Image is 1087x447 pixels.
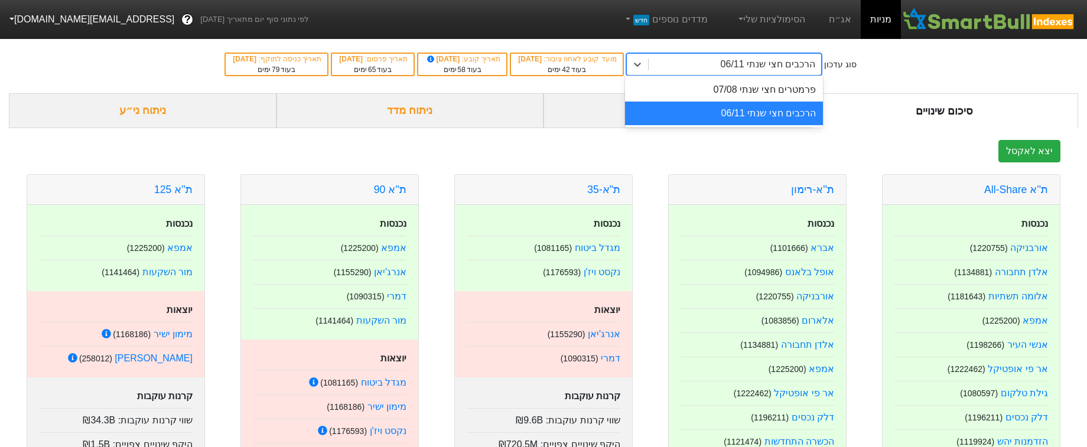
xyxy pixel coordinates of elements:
[341,243,379,253] small: ( 1225200 )
[998,140,1060,162] button: יצא לאקסל
[79,354,112,363] small: ( 258012 )
[154,329,193,339] a: מימון ישיר
[785,267,834,277] a: אופל בלאנס
[740,340,778,350] small: ( 1134881 )
[594,218,620,229] strong: נכנסות
[982,316,1020,325] small: ( 1225200 )
[368,66,376,74] span: 65
[731,8,811,31] a: הסימולציות שלי
[625,102,823,125] div: הרכבים חצי שנתי 06/11
[200,14,308,25] span: לפי נתוני סוף יום מתאריך [DATE]
[115,353,193,363] a: [PERSON_NAME]
[272,66,279,74] span: 79
[338,64,408,75] div: בעוד ימים
[374,267,406,277] a: אנרג'יאן
[370,426,407,436] a: נקסט ויז'ן
[721,57,815,71] div: הרכבים חצי שנתי 06/11
[338,54,408,64] div: תאריך פרסום :
[232,54,321,64] div: תאריך כניסה לתוקף :
[562,66,569,74] span: 42
[1005,412,1048,422] a: דלק נכסים
[988,291,1048,301] a: אלומה תשתיות
[988,364,1048,374] a: אר פי אופטיקל
[587,184,620,195] a: ת"א-35
[633,15,649,25] span: חדש
[744,267,782,277] small: ( 1094986 )
[948,292,985,301] small: ( 1181643 )
[320,378,358,387] small: ( 1081165 )
[565,391,620,401] strong: קרנות עוקבות
[948,364,985,374] small: ( 1222462 )
[811,243,834,253] a: אברא
[534,243,572,253] small: ( 1081165 )
[575,243,620,253] a: מגדל ביטוח
[601,353,620,363] a: דמרי
[334,267,372,277] small: ( 1155290 )
[361,377,406,387] a: מגדל ביטוח
[543,267,581,277] small: ( 1176593 )
[769,364,806,374] small: ( 1225200 )
[774,388,834,398] a: אר פי אופטיקל
[232,64,321,75] div: בעוד ימים
[424,64,500,75] div: בעוד ימים
[39,408,193,428] div: שווי קרנות עוקבות :
[137,391,193,401] strong: קרנות עוקבות
[127,243,165,253] small: ( 1225200 )
[548,329,585,339] small: ( 1155290 )
[960,389,998,398] small: ( 1080597 )
[518,55,543,63] span: [DATE]
[734,389,772,398] small: ( 1222462 )
[995,267,1048,277] a: אלדן תחבורה
[276,93,544,128] div: ניתוח מדד
[1007,340,1048,350] a: אנשי העיר
[1021,218,1048,229] strong: נכנסות
[625,78,823,102] div: פרמטרים חצי שנתי 07/08
[997,436,1048,446] a: הזדמנות יהש
[83,415,115,425] span: ₪34.3B
[1001,388,1048,398] a: גילת טלקום
[802,315,834,325] a: אלארום
[367,402,406,412] a: מימון ישיר
[113,329,151,339] small: ( 1168186 )
[315,316,353,325] small: ( 1141464 )
[166,218,193,229] strong: נכנסות
[167,305,193,315] strong: יוצאות
[424,54,500,64] div: תאריך קובע :
[756,292,794,301] small: ( 1220755 )
[327,402,364,412] small: ( 1168186 )
[588,329,620,339] a: אנרג'יאן
[167,243,193,253] a: אמפא
[584,267,621,277] a: נקסט ויז'ן
[9,93,276,128] div: ניתוח ני״ע
[517,54,616,64] div: מועד קובע לאחוז ציבור :
[347,292,385,301] small: ( 1090315 )
[356,315,406,325] a: מור השקעות
[724,437,761,446] small: ( 1121474 )
[984,184,1048,195] a: ת''א All-Share
[764,436,834,446] a: הכשרה התחדשות
[811,93,1079,128] div: סיכום שינויים
[751,413,789,422] small: ( 1196211 )
[594,305,620,315] strong: יוצאות
[808,218,834,229] strong: נכנסות
[965,413,1003,422] small: ( 1196211 )
[381,243,406,253] a: אמפא
[467,408,620,428] div: שווי קרנות עוקבות :
[102,267,139,277] small: ( 1141464 )
[516,415,543,425] span: ₪9.6B
[543,93,811,128] div: ביקושים והיצעים צפויים
[374,184,406,195] a: ת''א 90
[380,218,406,229] strong: נכנסות
[1010,243,1048,253] a: אורבניקה
[329,426,367,436] small: ( 1176593 )
[387,291,406,301] a: דמרי
[380,353,406,363] strong: יוצאות
[761,316,799,325] small: ( 1083856 )
[619,8,712,31] a: מדדים נוספיםחדש
[517,64,616,75] div: בעוד ימים
[796,291,834,301] a: אורבניקה
[792,412,834,422] a: דלק נכסים
[956,437,994,446] small: ( 1119924 )
[824,58,857,71] div: סוג עדכון
[339,55,364,63] span: [DATE]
